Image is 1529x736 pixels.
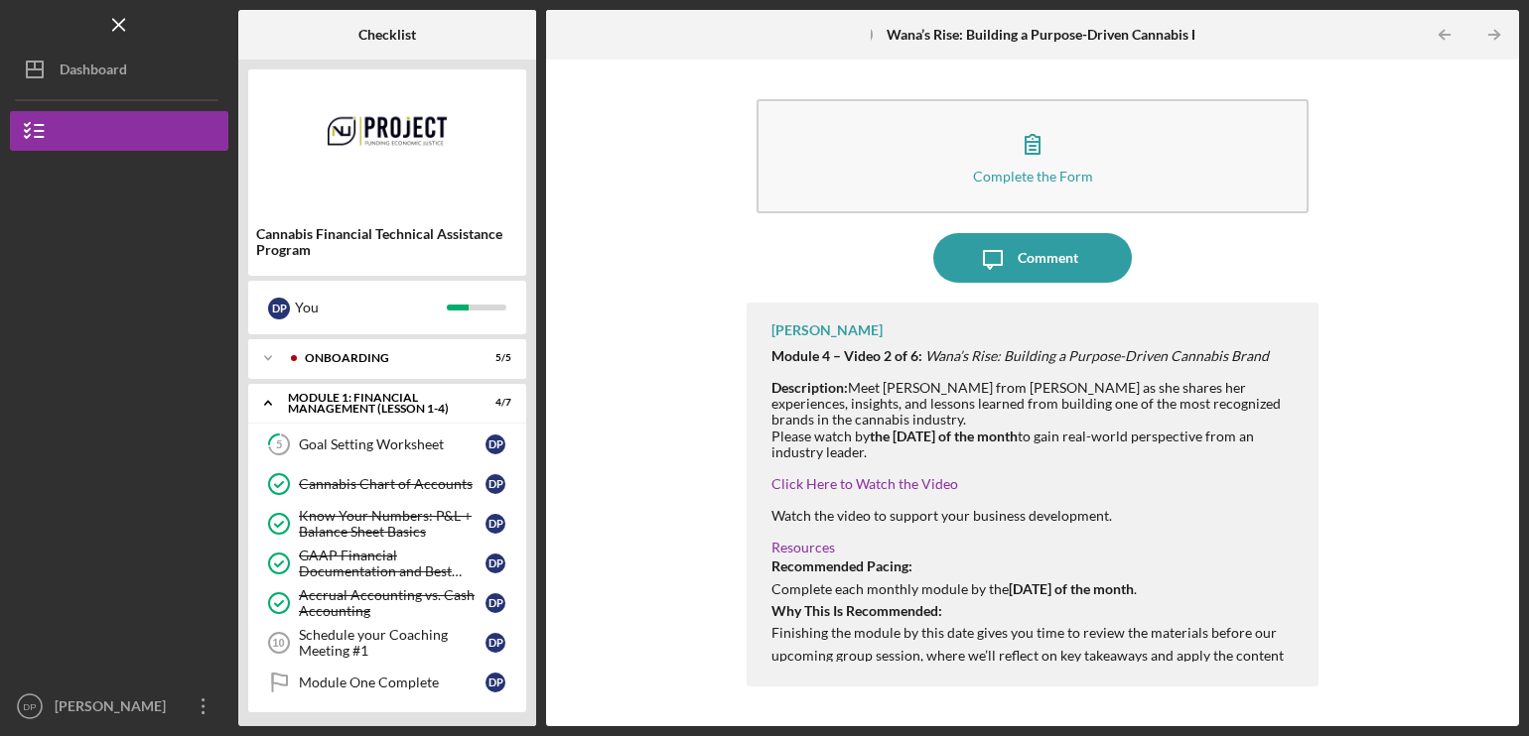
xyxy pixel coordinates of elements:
[973,169,1093,184] div: Complete the Form
[299,587,486,619] div: Accrual Accounting vs. Cash Accounting
[299,476,486,492] div: Cannabis Chart of Accounts
[258,464,516,504] a: Cannabis Chart of AccountsDP
[258,504,516,544] a: Know Your Numbers: P&L + Balance Sheet BasicsDP
[299,627,486,659] div: Schedule your Coaching Meeting #1
[272,637,284,649] tspan: 10
[486,474,505,494] div: D P
[299,508,486,540] div: Know Your Numbers: P&L + Balance Sheet Basics
[486,673,505,692] div: D P
[771,557,912,574] strong: Recommended Pacing:
[299,675,486,690] div: Module One Complete
[486,633,505,653] div: D P
[1009,580,1134,597] strong: [DATE] of the month
[358,27,416,43] b: Checklist
[60,50,127,94] div: Dashboard
[256,226,518,258] div: Cannabis Financial Technical Assistance Program
[295,291,447,324] div: You
[771,364,1299,460] div: Meet [PERSON_NAME] from [PERSON_NAME] as she shares her experiences, insights, and lessons learne...
[258,583,516,623] a: Accrual Accounting vs. Cash AccountingDP
[887,27,1229,43] b: Wana’s Rise: Building a Purpose-Driven Cannabis Brand
[248,79,526,198] img: Product logo
[771,539,835,555] a: Resources
[258,623,516,663] a: 10Schedule your Coaching Meeting #1DP
[10,686,228,726] button: DP[PERSON_NAME]
[486,514,505,534] div: D P
[258,544,516,583] a: GAAP Financial Documentation and Best PracticesDP
[771,602,942,619] strong: Why This Is Recommended:
[771,555,1299,600] p: Complete each monthly module by the .
[258,425,516,464] a: 5Goal Setting WorksheetDP
[771,600,1299,689] p: Finishing the module by this date gives you time to review the materials before our upcoming grou...
[925,347,1269,364] em: Wana’s Rise: Building a Purpose-Driven Cannabis Brand
[258,663,516,702] a: Module One CompleteDP
[288,392,462,415] div: Module 1: Financial Management (Lesson 1-4)
[276,438,282,451] tspan: 5
[771,508,1299,524] div: Watch the video to support your business development.
[50,686,179,731] div: [PERSON_NAME]
[757,99,1309,213] button: Complete the Form
[476,352,511,364] div: 5 / 5
[10,50,228,89] button: Dashboard
[486,553,505,573] div: D P
[299,436,486,452] div: Goal Setting Worksheet
[771,347,922,364] strong: Module 4 – Video 2 of 6:
[1018,233,1078,283] div: Comment
[268,298,290,319] div: D P
[771,475,958,492] a: Click Here to Watch the Video
[305,352,462,364] div: Onboarding
[771,379,848,396] strong: Description:
[933,233,1132,283] button: Comment
[870,428,1018,444] strong: the [DATE] of the month
[486,434,505,454] div: D P
[23,701,36,712] text: DP
[486,593,505,613] div: D P
[771,322,883,338] div: [PERSON_NAME]
[299,548,486,579] div: GAAP Financial Documentation and Best Practices
[476,397,511,409] div: 4 / 7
